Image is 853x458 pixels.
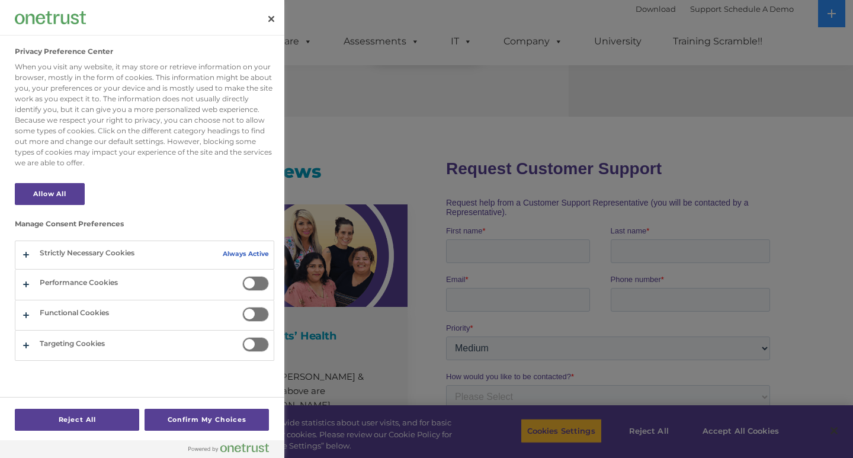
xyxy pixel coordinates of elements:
span: Phone number [165,127,215,136]
div: When you visit any website, it may store or retrieve information on your browser, mostly in the f... [15,62,274,168]
button: Reject All [15,409,139,431]
button: Confirm My Choices [145,409,269,431]
button: Allow All [15,183,85,205]
h2: Privacy Preference Center [15,47,113,56]
img: Powered by OneTrust Opens in a new Tab [188,443,269,453]
h3: Manage Consent Preferences [15,220,274,234]
img: Company Logo [15,11,86,24]
button: Close [258,6,284,32]
a: Powered by OneTrust Opens in a new Tab [188,443,278,458]
div: Company Logo [15,6,86,30]
span: Last name [165,78,201,87]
